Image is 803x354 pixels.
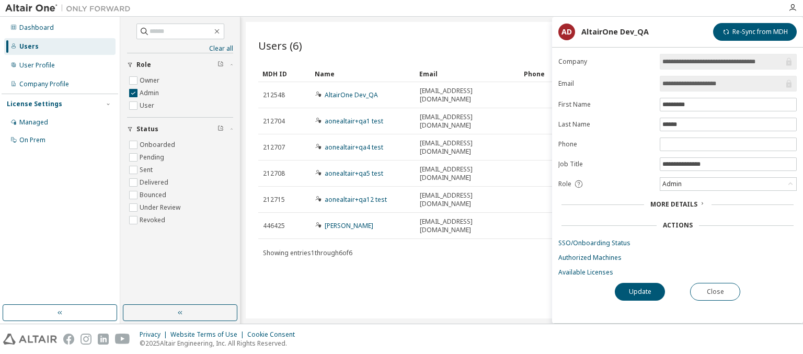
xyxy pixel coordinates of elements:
[98,334,109,345] img: linkedin.svg
[258,38,302,53] span: Users (6)
[325,221,373,230] a: [PERSON_NAME]
[140,330,170,339] div: Privacy
[325,169,383,178] a: aonealtair+qa5 test
[713,23,797,41] button: Re-Sync from MDH
[615,283,665,301] button: Update
[420,139,515,156] span: [EMAIL_ADDRESS][DOMAIN_NAME]
[263,222,285,230] span: 446425
[325,90,378,99] a: AltairOne Dev_QA
[5,3,136,14] img: Altair One
[63,334,74,345] img: facebook.svg
[660,178,796,190] div: Admin
[420,218,515,234] span: [EMAIL_ADDRESS][DOMAIN_NAME]
[325,117,383,125] a: aonealtair+qa1 test
[3,334,57,345] img: altair_logo.svg
[558,24,575,40] div: AD
[263,117,285,125] span: 212704
[140,201,182,214] label: Under Review
[315,65,411,82] div: Name
[140,164,155,176] label: Sent
[325,195,387,204] a: aonealtair+qa12 test
[690,283,740,301] button: Close
[325,143,383,152] a: aonealtair+qa4 test
[558,58,653,66] label: Company
[217,125,224,133] span: Clear filter
[663,221,693,230] div: Actions
[127,53,233,76] button: Role
[420,191,515,208] span: [EMAIL_ADDRESS][DOMAIN_NAME]
[650,200,697,209] span: More Details
[140,151,166,164] label: Pending
[19,136,45,144] div: On Prem
[217,61,224,69] span: Clear filter
[140,139,177,151] label: Onboarded
[558,79,653,88] label: Email
[140,189,168,201] label: Bounced
[558,160,653,168] label: Job Title
[558,239,797,247] a: SSO/Onboarding Status
[263,169,285,178] span: 212708
[115,334,130,345] img: youtube.svg
[140,214,167,226] label: Revoked
[420,113,515,130] span: [EMAIL_ADDRESS][DOMAIN_NAME]
[661,178,683,190] div: Admin
[170,330,247,339] div: Website Terms of Use
[558,140,653,149] label: Phone
[19,118,48,127] div: Managed
[140,339,301,348] p: © 2025 Altair Engineering, Inc. All Rights Reserved.
[263,248,352,257] span: Showing entries 1 through 6 of 6
[127,118,233,141] button: Status
[140,74,162,87] label: Owner
[558,268,797,277] a: Available Licenses
[127,44,233,53] a: Clear all
[136,61,151,69] span: Role
[420,165,515,182] span: [EMAIL_ADDRESS][DOMAIN_NAME]
[263,91,285,99] span: 212548
[263,143,285,152] span: 212707
[524,65,620,82] div: Phone
[140,99,156,112] label: User
[263,196,285,204] span: 212715
[262,65,306,82] div: MDH ID
[19,80,69,88] div: Company Profile
[140,176,170,189] label: Delivered
[136,125,158,133] span: Status
[19,24,54,32] div: Dashboard
[581,28,649,36] div: AltairOne Dev_QA
[140,87,161,99] label: Admin
[558,180,571,188] span: Role
[558,254,797,262] a: Authorized Machines
[419,65,515,82] div: Email
[558,100,653,109] label: First Name
[19,61,55,70] div: User Profile
[420,87,515,104] span: [EMAIL_ADDRESS][DOMAIN_NAME]
[558,120,653,129] label: Last Name
[19,42,39,51] div: Users
[7,100,62,108] div: License Settings
[247,330,301,339] div: Cookie Consent
[81,334,91,345] img: instagram.svg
